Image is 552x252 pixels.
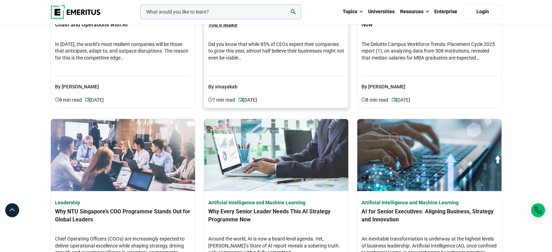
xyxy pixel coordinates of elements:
p: By [PERSON_NAME] [55,76,191,91]
h4: Unlock Value With the Executive Certificate in Supply Chain and Operations with AI [55,13,191,38]
img: AI for Senior Executives: Aligning Business, Strategy and Innovation | Online Artificial Intellig... [357,119,502,191]
a: Artificial Intelligence and Machine Learning Unlock Value With the Executive Certificate in Suppl... [55,5,191,104]
h4: Leadership [55,199,191,206]
a: Leadership How the UWA MBA Shapes Leaders the World Needs Now The Deloitte Campus Workforce Trend... [361,5,497,104]
h4: Why NTU Singapore’s COO Programme Stands Out for Global Leaders [55,208,191,232]
img: Why NTU Singapore’s COO Programme Stands Out for Global Leaders | Online Leadership Course [51,119,195,191]
p: By [PERSON_NAME] [361,76,497,91]
h4: The Deloitte Campus Workforce Trends: Placement Cycle 2025 report (1), on analyzing data from 508... [361,41,497,69]
h4: Did you know that while 85% of CEOs expect their companies to grow this year, almost half believe... [208,41,344,69]
img: video-views [361,97,366,102]
a: Leadership Executive Education For CXOs: The Best Investment You’ll Make Did you know that while ... [208,5,344,104]
p: By vinayakab [208,76,344,91]
input: woocommerce-product-search-field-0 [140,5,301,19]
img: video-views [55,97,59,102]
h4: AI for Senior Executives: Aligning Business, Strategy and Innovation [361,208,497,232]
h4: Why Every Senior Leader Needs This AI Strategy Programme Now [208,208,344,232]
img: video-views [239,97,243,102]
h4: Executive Education For CXOs: The Best Investment You’ll Make [208,13,344,38]
a: Login [464,5,502,19]
p: [DATE] [392,96,410,104]
h4: In [DATE], the world’s most resilient companies will be those that anticipate, adapt to, and outp... [55,41,191,69]
img: video-views [208,97,212,102]
h4: Artificial Intelligence and Machine Learning [361,199,497,206]
h4: How the UWA MBA Shapes Leaders the World Needs Now [361,13,497,38]
p: [DATE] [85,96,104,104]
img: video-views [392,97,396,102]
img: Why Every Senior Leader Needs This AI Strategy Programme Now | Online Artificial Intelligence and... [204,119,348,191]
h4: Artificial Intelligence and Machine Learning [208,199,344,206]
p: 7 min read [208,96,239,104]
p: 9 min read [55,96,85,104]
p: [DATE] [239,96,257,104]
p: 8 min read [361,96,392,104]
img: video-views [85,97,90,102]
